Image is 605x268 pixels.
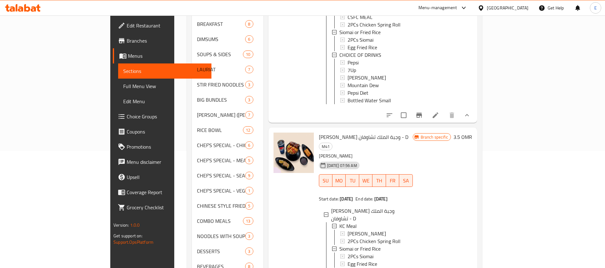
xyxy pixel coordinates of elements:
div: SOUPS & SIDES10 [192,47,263,62]
a: Support.OpsPlatform [113,238,153,246]
button: MO [332,174,346,187]
span: Menus [128,52,206,60]
div: items [245,247,253,255]
span: LAURIAT [197,66,245,73]
span: RICE BOWL [197,126,243,134]
a: Choice Groups [113,109,211,124]
span: DIMSUMS [197,35,245,43]
b: [DATE] [374,195,388,203]
span: BIG BUNDLES [197,96,245,104]
div: items [245,187,253,194]
button: TU [346,174,359,187]
div: CHEF'S SPECIAL - VEGETABLE [197,187,245,194]
span: 7 [245,67,253,73]
div: CHAO FAN (FRIED RICE) [197,111,245,119]
div: DESSERTS3 [192,244,263,259]
span: KC Meal [339,222,357,230]
div: items [245,66,253,73]
div: items [245,232,253,240]
button: FR [386,174,399,187]
span: [DATE] 07:56 AM [325,163,360,169]
span: Branches [127,37,206,45]
div: items [245,172,253,179]
div: items [243,217,253,225]
a: Coupons [113,124,211,139]
a: Menu disclaimer [113,154,211,170]
span: CHINESE STYLE FRIED CHICKEN [197,202,245,210]
div: RICE BOWL12 [192,122,263,138]
a: Edit Menu [118,94,211,109]
span: [PERSON_NAME] وجبة الملك تشاوفان - D [331,207,408,222]
span: Promotions [127,143,206,151]
div: Menu-management [418,4,457,12]
a: Coverage Report [113,185,211,200]
svg: Show Choices [463,111,471,119]
div: CHEF'S SPECIAL - MEAT [197,157,245,164]
span: Pepsi Diet [348,89,368,97]
span: SU [322,176,330,185]
span: MO [335,176,343,185]
div: items [245,96,253,104]
span: Siomai or Fried Rice [339,28,381,36]
span: 5 [245,158,253,164]
span: Version: [113,221,129,229]
div: items [245,141,253,149]
p: [PERSON_NAME] [319,152,413,160]
span: 5 [245,203,253,209]
a: Edit menu item [432,111,439,119]
span: Select to update [397,109,410,122]
a: Menus [113,48,211,63]
span: [PERSON_NAME] وجبة الملك تشاوفان - D [319,132,408,142]
span: 6 [245,142,253,148]
span: 10 [243,51,253,57]
span: Branch specific [418,134,451,140]
span: FR [389,176,397,185]
span: 6 [245,36,253,42]
span: Coverage Report [127,188,206,196]
div: STIR FRIED NOODLES3 [192,77,263,92]
span: WE [362,176,370,185]
button: Branch-specific-item [412,108,427,123]
div: CHEF'S SPECIAL - SEAFOOD9 [192,168,263,183]
div: LAURIAT7 [192,62,263,77]
div: CHEF'S SPECIAL - VEGETABLE1 [192,183,263,198]
span: CHEF'S SPECIAL - CHICKEN [197,141,245,149]
span: SOUPS & SIDES [197,51,243,58]
span: 3 [245,97,253,103]
b: [DATE] [340,195,353,203]
div: BREAKFAST8 [192,16,263,32]
div: items [245,157,253,164]
span: Upsell [127,173,206,181]
div: DESSERTS [197,247,245,255]
div: CHEF'S SPECIAL - CHICKEN6 [192,138,263,153]
span: 13 [243,218,253,224]
span: 3 [245,248,253,254]
button: TH [372,174,386,187]
span: Edit Restaurant [127,22,206,29]
span: Siomai or Fried Rice [339,245,381,253]
a: Full Menu View [118,79,211,94]
span: Full Menu View [123,82,206,90]
span: [PERSON_NAME] [348,74,386,81]
button: SU [319,174,332,187]
div: DIMSUMS6 [192,32,263,47]
div: items [245,111,253,119]
span: Egg Fried Rice [348,44,377,51]
span: 8 [245,21,253,27]
span: 1 [245,188,253,194]
span: M41 [319,143,332,150]
span: 9 [245,173,253,179]
a: Branches [113,33,211,48]
div: COMBO MEALS13 [192,213,263,229]
div: NOODLES WITH SOUP3 [192,229,263,244]
span: 7 [245,112,253,118]
span: Menu disclaimer [127,158,206,166]
a: Sections [118,63,211,79]
div: items [245,81,253,88]
span: CHEF'S SPECIAL - SEAFOOD [197,172,245,179]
